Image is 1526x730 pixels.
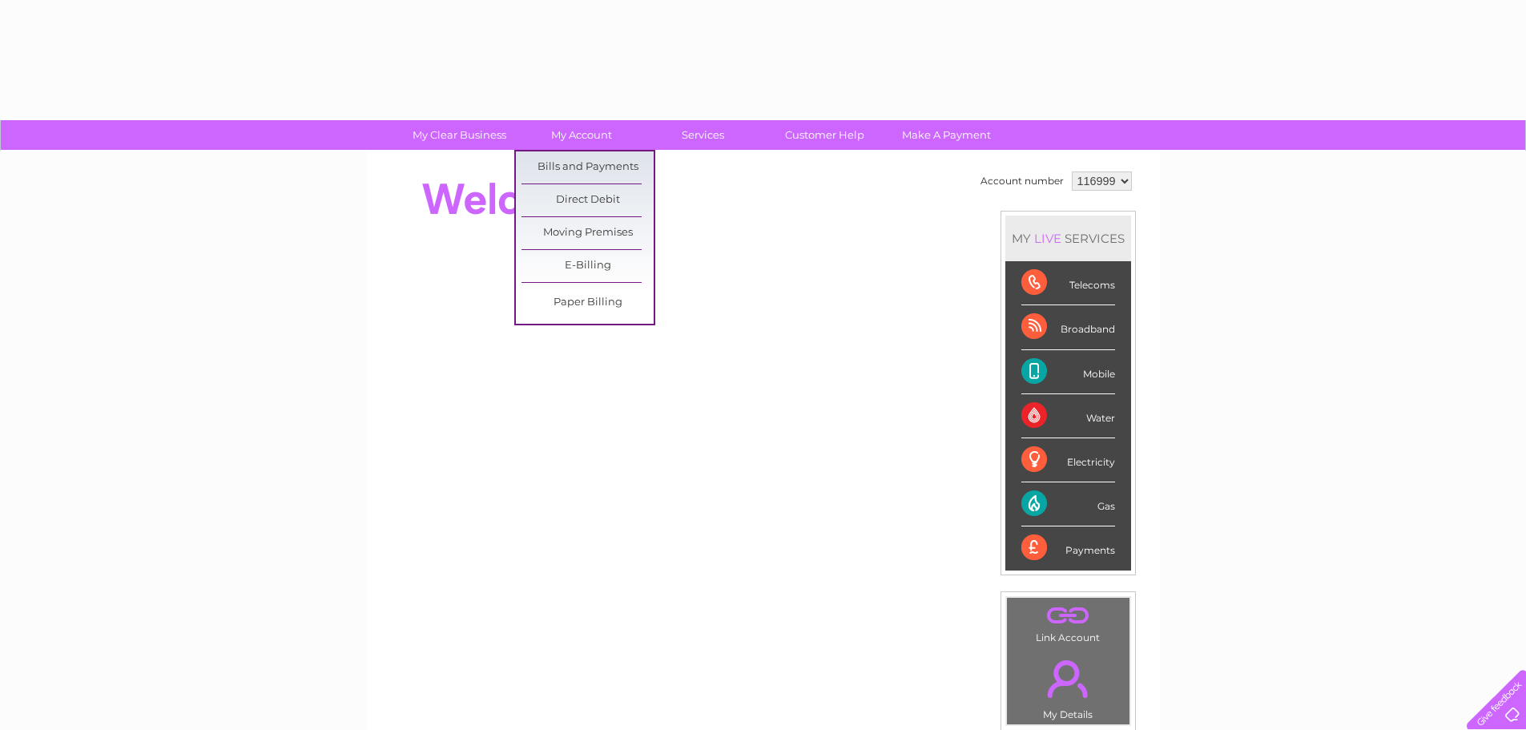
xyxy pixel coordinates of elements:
a: Services [637,120,769,150]
div: MY SERVICES [1005,216,1131,261]
td: Link Account [1006,597,1130,647]
td: Account number [976,167,1068,195]
div: Gas [1021,482,1115,526]
td: My Details [1006,647,1130,725]
div: Electricity [1021,438,1115,482]
a: Customer Help [759,120,891,150]
div: Broadband [1021,305,1115,349]
a: My Account [515,120,647,150]
a: Moving Premises [521,217,654,249]
a: Make A Payment [880,120,1013,150]
a: E-Billing [521,250,654,282]
div: Mobile [1021,350,1115,394]
a: My Clear Business [393,120,525,150]
div: Telecoms [1021,261,1115,305]
a: Direct Debit [521,184,654,216]
a: Paper Billing [521,287,654,319]
div: Payments [1021,526,1115,570]
div: LIVE [1031,231,1065,246]
a: . [1011,651,1125,707]
a: . [1011,602,1125,630]
a: Bills and Payments [521,151,654,184]
div: Water [1021,394,1115,438]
